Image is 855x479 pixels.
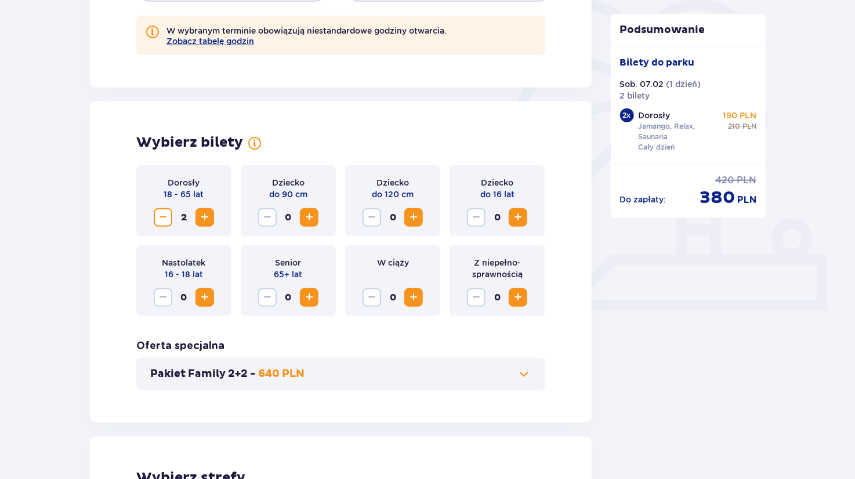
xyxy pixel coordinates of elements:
button: Zmniejsz [467,208,486,227]
span: 0 [383,288,402,307]
p: W ciąży [377,257,409,268]
button: Zmniejsz [258,288,277,307]
span: 0 [488,208,506,227]
span: 380 [700,187,735,209]
p: Dziecko [376,177,409,188]
h2: Wybierz bilety [136,134,243,151]
span: PLN [737,194,756,206]
p: 190 PLN [723,110,756,121]
p: Dziecko [481,177,513,188]
p: Dziecko [272,177,305,188]
button: Zwiększ [509,208,527,227]
p: do 16 lat [480,188,515,200]
span: 2 [175,208,193,227]
p: 16 - 18 lat [165,268,203,280]
span: 0 [488,288,506,307]
p: Podsumowanie [611,23,766,37]
p: Dorosły [639,110,671,121]
span: PLN [737,174,756,187]
button: Zmniejsz [154,288,172,307]
p: Pakiet Family 2+2 - [150,367,256,381]
button: Zwiększ [195,288,214,307]
button: Zobacz tabelę godzin [166,37,254,46]
span: 210 [728,121,740,132]
button: Zwiększ [509,288,527,307]
button: Zmniejsz [363,208,381,227]
p: do 90 cm [269,188,307,200]
p: Cały dzień [639,142,675,153]
button: Zwiększ [195,208,214,227]
span: PLN [742,121,756,132]
span: 420 [715,174,734,187]
button: Zmniejsz [363,288,381,307]
p: do 120 cm [372,188,414,200]
p: 2 bilety [620,90,650,101]
span: 0 [279,288,298,307]
p: Nastolatek [162,257,206,268]
p: Dorosły [168,177,200,188]
span: 0 [383,208,402,227]
p: Senior [276,257,302,268]
button: Zwiększ [300,288,318,307]
span: 0 [175,288,193,307]
p: Do zapłaty : [620,194,666,205]
p: Z niepełno­sprawnością [459,257,535,280]
button: Zwiększ [404,208,423,227]
span: 0 [279,208,298,227]
p: ( 1 dzień ) [666,78,701,90]
p: Bilety do parku [620,56,695,69]
p: Jamango, Relax, Saunaria [639,121,719,142]
p: W wybranym terminie obowiązują niestandardowe godziny otwarcia. [166,25,447,46]
p: 18 - 65 lat [164,188,204,200]
button: Pakiet Family 2+2 -640 PLN [150,367,531,381]
button: Zwiększ [404,288,423,307]
p: 640 PLN [258,367,305,381]
button: Zmniejsz [154,208,172,227]
div: 2 x [620,108,634,122]
p: 65+ lat [274,268,303,280]
p: Sob. 07.02 [620,78,664,90]
h3: Oferta specjalna [136,339,224,353]
button: Zmniejsz [258,208,277,227]
button: Zwiększ [300,208,318,227]
button: Zmniejsz [467,288,486,307]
